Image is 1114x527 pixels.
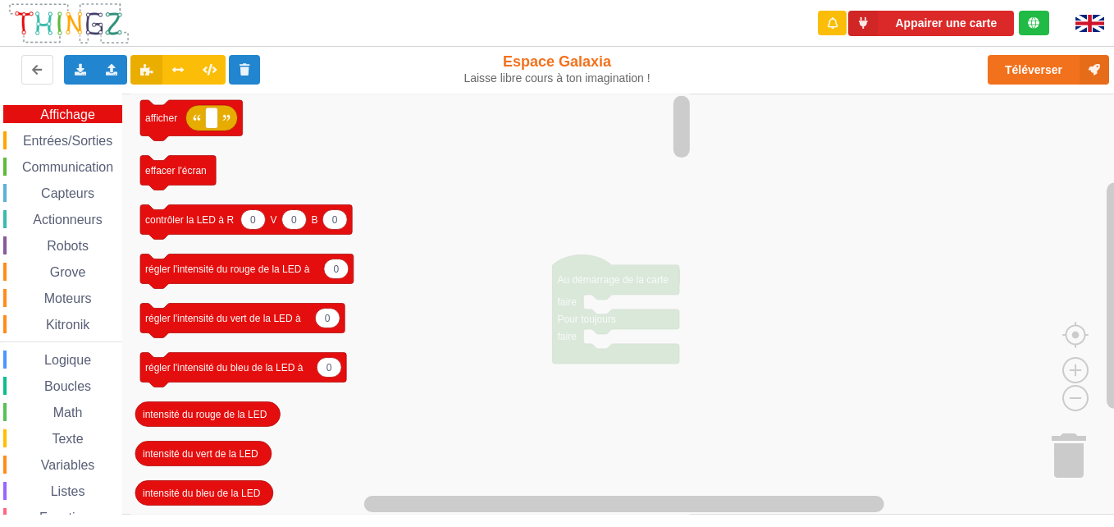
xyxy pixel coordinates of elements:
span: Communication [20,160,116,174]
text: contrôler la LED à R [145,213,234,225]
span: Kitronik [43,318,92,332]
span: Texte [49,432,85,446]
text: 0 [250,213,256,225]
span: Actionneurs [30,213,105,227]
span: Boucles [42,379,94,393]
text: intensité du rouge de la LED [143,408,267,419]
text: 0 [325,312,331,323]
span: Fonctions [37,511,98,525]
button: Téléverser [988,55,1109,85]
text: régler l'intensité du vert de la LED à [145,312,301,323]
span: Logique [42,353,94,367]
text: 0 [291,213,297,225]
img: gb.png [1075,15,1104,32]
div: Laisse libre cours à ton imagination ! [463,71,651,85]
text: intensité du vert de la LED [143,447,258,459]
img: thingz_logo.png [7,2,130,45]
text: effacer l'écran [145,164,207,176]
text: V [271,213,277,225]
text: régler l'intensité du rouge de la LED à [145,263,310,274]
text: B [312,213,318,225]
text: intensité du bleu de la LED [143,487,261,498]
span: Math [51,406,85,419]
span: Affichage [38,108,97,121]
span: Listes [48,484,88,498]
div: Tu es connecté au serveur de création de Thingz [1019,11,1049,35]
span: Grove [48,265,89,279]
span: Robots [44,239,91,253]
text: 0 [333,263,339,274]
button: Appairer une carte [848,11,1014,36]
div: Espace Galaxia [463,53,651,85]
span: Variables [39,458,98,472]
text: 0 [332,213,338,225]
span: Entrées/Sorties [21,134,115,148]
text: 0 [326,361,332,373]
span: Capteurs [39,186,97,200]
text: régler l'intensité du bleu de la LED à [145,361,304,373]
span: Moteurs [42,291,94,305]
text: afficher [145,112,177,124]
